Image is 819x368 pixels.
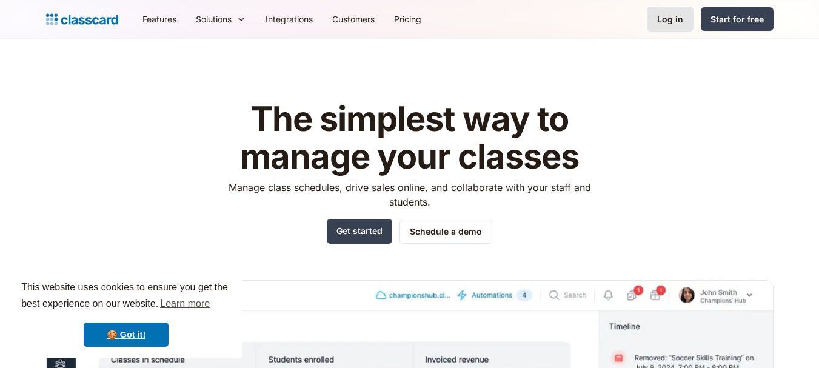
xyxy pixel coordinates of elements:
[46,11,118,28] a: home
[657,13,683,25] div: Log in
[701,7,774,31] a: Start for free
[384,5,431,33] a: Pricing
[10,269,242,358] div: cookieconsent
[21,280,231,313] span: This website uses cookies to ensure you get the best experience on our website.
[710,13,764,25] div: Start for free
[647,7,694,32] a: Log in
[399,219,492,244] a: Schedule a demo
[256,5,323,33] a: Integrations
[158,295,212,313] a: learn more about cookies
[217,180,602,209] p: Manage class schedules, drive sales online, and collaborate with your staff and students.
[84,323,169,347] a: dismiss cookie message
[217,101,602,175] h1: The simplest way to manage your classes
[133,5,186,33] a: Features
[327,219,392,244] a: Get started
[186,5,256,33] div: Solutions
[323,5,384,33] a: Customers
[196,13,232,25] div: Solutions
